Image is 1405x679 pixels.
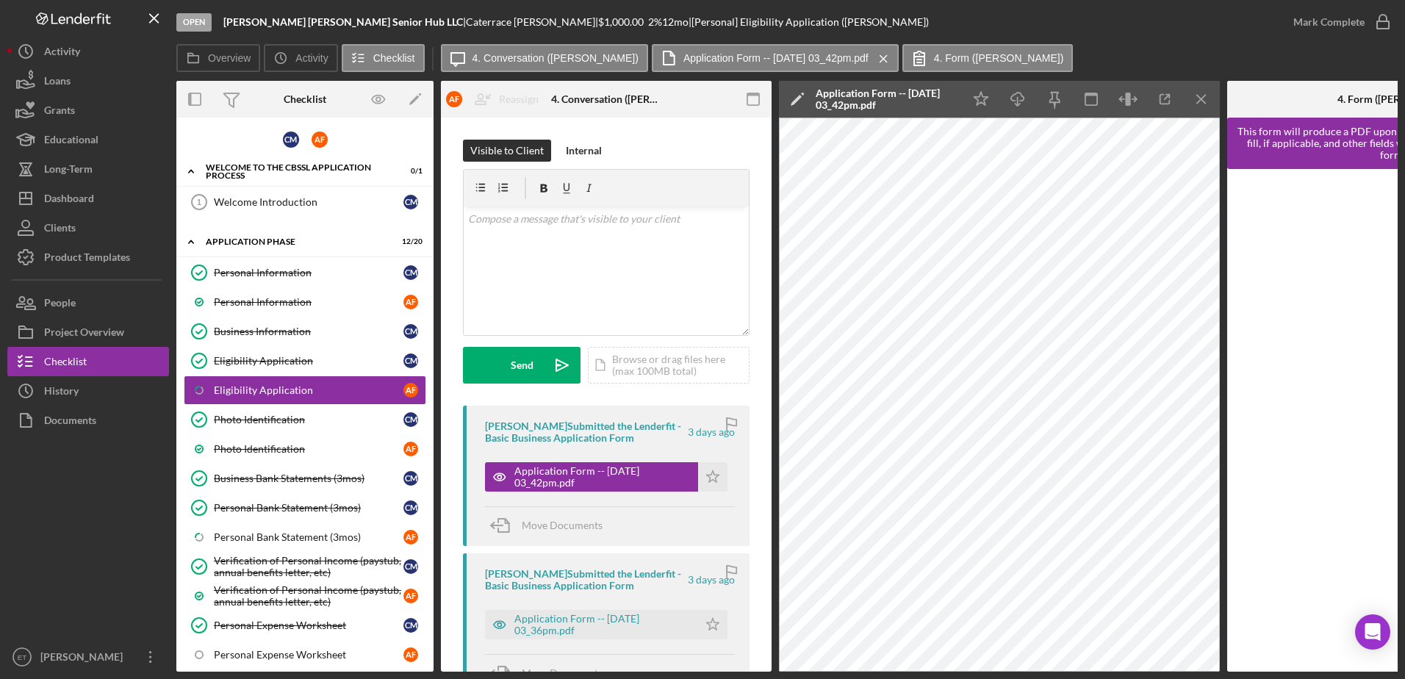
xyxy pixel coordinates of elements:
button: Send [463,347,581,384]
div: Open Intercom Messenger [1355,614,1390,650]
time: 2025-08-26 19:36 [688,574,735,586]
div: Application Phase [206,237,386,246]
div: Verification of Personal Income (paystub, annual benefits letter, etc) [214,584,403,608]
label: 4. Conversation ([PERSON_NAME]) [472,52,639,64]
div: [PERSON_NAME] [37,642,132,675]
div: Eligibility Application [214,384,403,396]
button: 4. Form ([PERSON_NAME]) [902,44,1074,72]
div: | [223,16,466,28]
div: A F [403,589,418,603]
div: Personal Expense Worksheet [214,649,403,661]
div: [PERSON_NAME] Submitted the Lenderfit - Basic Business Application Form [485,420,686,444]
label: Overview [208,52,251,64]
div: C M [403,500,418,515]
div: Eligibility Application [214,355,403,367]
div: Personal Information [214,296,403,308]
div: C M [403,265,418,280]
div: A F [312,132,328,148]
a: Business Bank Statements (3mos)CM [184,464,426,493]
div: C M [403,412,418,427]
div: 0 / 1 [396,167,423,176]
div: C M [403,195,418,209]
a: Eligibility ApplicationAF [184,376,426,405]
div: C M [283,132,299,148]
div: A F [403,530,418,545]
div: C M [403,618,418,633]
a: Eligibility ApplicationCM [184,346,426,376]
time: 2025-08-26 19:42 [688,426,735,438]
button: Visible to Client [463,140,551,162]
div: A F [446,91,462,107]
div: Welcome to the CBSSL Application Process [206,163,386,180]
div: Mark Complete [1293,7,1365,37]
div: A F [403,647,418,662]
div: | [Personal] Eligibility Application ([PERSON_NAME]) [689,16,929,28]
div: A F [403,442,418,456]
a: Photo IdentificationAF [184,434,426,464]
button: AFReassign [439,85,553,114]
div: Application Form -- [DATE] 03_42pm.pdf [816,87,955,111]
div: Reassign [499,85,539,114]
div: Photo Identification [214,414,403,425]
div: Business Information [214,326,403,337]
b: [PERSON_NAME] [PERSON_NAME] Senior Hub LLC [223,15,463,28]
div: Application Form -- [DATE] 03_42pm.pdf [514,465,691,489]
button: Application Form -- [DATE] 03_42pm.pdf [485,462,727,492]
a: Verification of Personal Income (paystub, annual benefits letter, etc)AF [184,581,426,611]
a: 1Welcome IntroductionCM [184,187,426,217]
a: Personal Bank Statement (3mos)AF [184,522,426,552]
div: Personal Information [214,267,403,279]
div: Personal Bank Statement (3mos) [214,502,403,514]
div: Internal [566,140,602,162]
div: Checklist [284,93,326,105]
div: Send [511,347,533,384]
div: Business Bank Statements (3mos) [214,473,403,484]
label: Checklist [373,52,415,64]
label: Application Form -- [DATE] 03_42pm.pdf [683,52,869,64]
div: Visible to Client [470,140,544,162]
div: C M [403,471,418,486]
label: Activity [295,52,328,64]
div: A F [403,295,418,309]
a: Personal Expense WorksheetAF [184,640,426,669]
div: Caterrace [PERSON_NAME] | [466,16,598,28]
button: Mark Complete [1279,7,1398,37]
div: 2 % [648,16,662,28]
button: Activity [264,44,337,72]
button: Application Form -- [DATE] 03_42pm.pdf [652,44,899,72]
a: Personal Expense WorksheetCM [184,611,426,640]
div: $1,000.00 [598,16,648,28]
div: Application Form -- [DATE] 03_36pm.pdf [514,613,691,636]
div: Verification of Personal Income (paystub, annual benefits letter, etc) [214,555,403,578]
button: Checklist [342,44,425,72]
a: Verification of Personal Income (paystub, annual benefits letter, etc)CM [184,552,426,581]
button: Overview [176,44,260,72]
button: ET[PERSON_NAME] [7,642,169,672]
div: Personal Expense Worksheet [214,619,403,631]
